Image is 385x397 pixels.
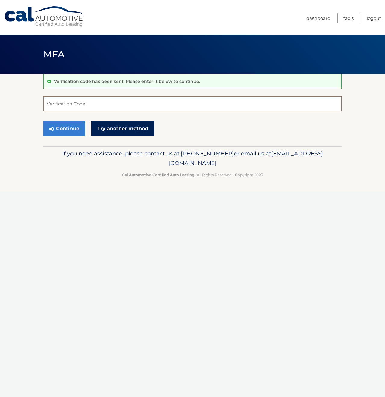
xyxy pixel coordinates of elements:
[306,13,330,23] a: Dashboard
[43,121,85,136] button: Continue
[122,173,194,177] strong: Cal Automotive Certified Auto Leasing
[43,48,64,60] span: MFA
[4,6,85,27] a: Cal Automotive
[343,13,354,23] a: FAQ's
[43,96,342,111] input: Verification Code
[47,149,338,168] p: If you need assistance, please contact us at: or email us at
[168,150,323,167] span: [EMAIL_ADDRESS][DOMAIN_NAME]
[47,172,338,178] p: - All Rights Reserved - Copyright 2025
[181,150,234,157] span: [PHONE_NUMBER]
[367,13,381,23] a: Logout
[54,79,200,84] p: Verification code has been sent. Please enter it below to continue.
[91,121,154,136] a: Try another method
